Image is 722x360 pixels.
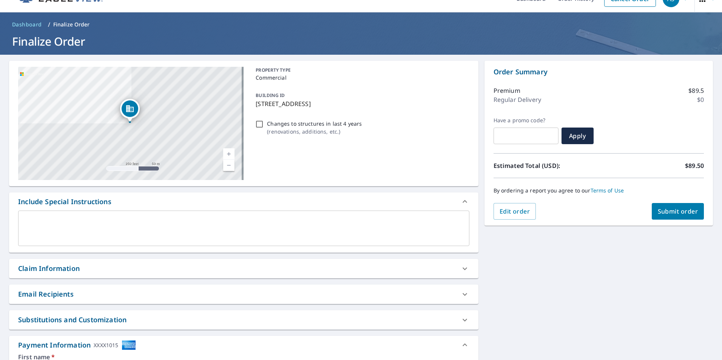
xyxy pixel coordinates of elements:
span: Submit order [658,207,698,215]
p: BUILDING ID [256,92,285,98]
div: Substitutions and Customization [18,315,127,325]
p: PROPERTY TYPE [256,67,466,74]
img: cardImage [122,340,136,350]
p: Regular Delivery [494,95,541,104]
p: Estimated Total (USD): [494,161,599,170]
div: Include Special Instructions [9,192,478,211]
div: Claim Information [9,259,478,278]
label: First name [18,354,469,360]
div: Include Special Instructions [18,197,111,207]
button: Submit order [652,203,704,220]
div: XXXX1015 [94,340,118,350]
p: Finalize Order [53,21,90,28]
span: Edit order [500,207,530,215]
nav: breadcrumb [9,18,713,31]
div: Payment InformationXXXX1015cardImage [9,336,478,354]
span: Dashboard [12,21,42,28]
p: ( renovations, additions, etc. ) [267,128,362,135]
p: By ordering a report you agree to our [494,187,704,194]
p: Changes to structures in last 4 years [267,120,362,128]
p: [STREET_ADDRESS] [256,99,466,108]
p: Commercial [256,74,466,82]
p: $89.50 [685,161,704,170]
div: Substitutions and Customization [9,310,478,329]
a: Dashboard [9,18,45,31]
div: Email Recipients [18,289,74,299]
button: Apply [562,128,594,144]
li: / [48,20,50,29]
div: Dropped pin, building 1, Commercial property, 219 W Lancaster Ave Paoli, PA 19301 [120,99,140,122]
div: Email Recipients [9,285,478,304]
div: Payment Information [18,340,136,350]
h1: Finalize Order [9,34,713,49]
label: Have a promo code? [494,117,558,124]
a: Current Level 17, Zoom Out [223,160,234,171]
div: Claim Information [18,263,80,274]
a: Terms of Use [591,187,624,194]
p: $0 [697,95,704,104]
span: Apply [568,132,588,140]
p: $89.5 [688,86,704,95]
p: Order Summary [494,67,704,77]
p: Premium [494,86,520,95]
button: Edit order [494,203,536,220]
a: Current Level 17, Zoom In [223,148,234,160]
